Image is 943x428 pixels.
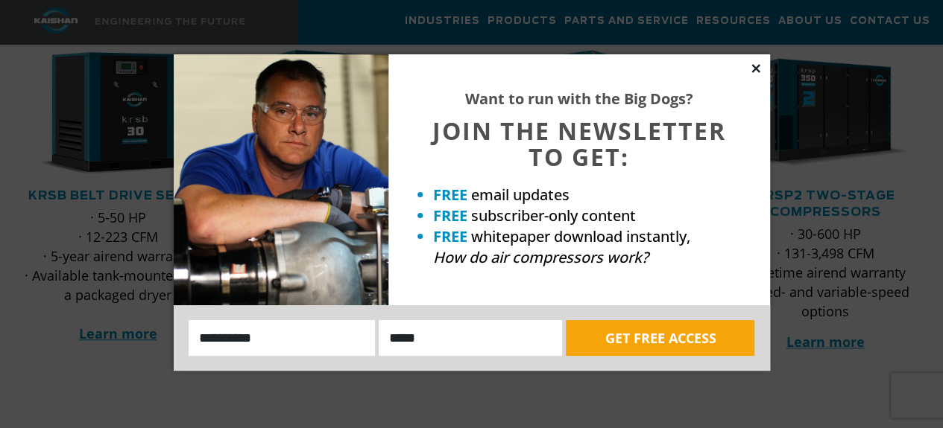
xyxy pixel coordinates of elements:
strong: Want to run with the Big Dogs? [465,89,693,109]
button: GET FREE ACCESS [566,320,754,356]
span: subscriber-only content [471,205,636,226]
span: JOIN THE NEWSLETTER TO GET: [432,115,726,173]
button: Close [749,62,763,75]
input: Name: [189,320,376,356]
span: whitepaper download instantly, [471,226,690,246]
strong: FREE [433,185,467,205]
input: Email [379,320,562,356]
span: email updates [471,185,570,205]
strong: FREE [433,205,467,226]
strong: FREE [433,226,467,246]
em: How do air compressors work? [433,247,649,267]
